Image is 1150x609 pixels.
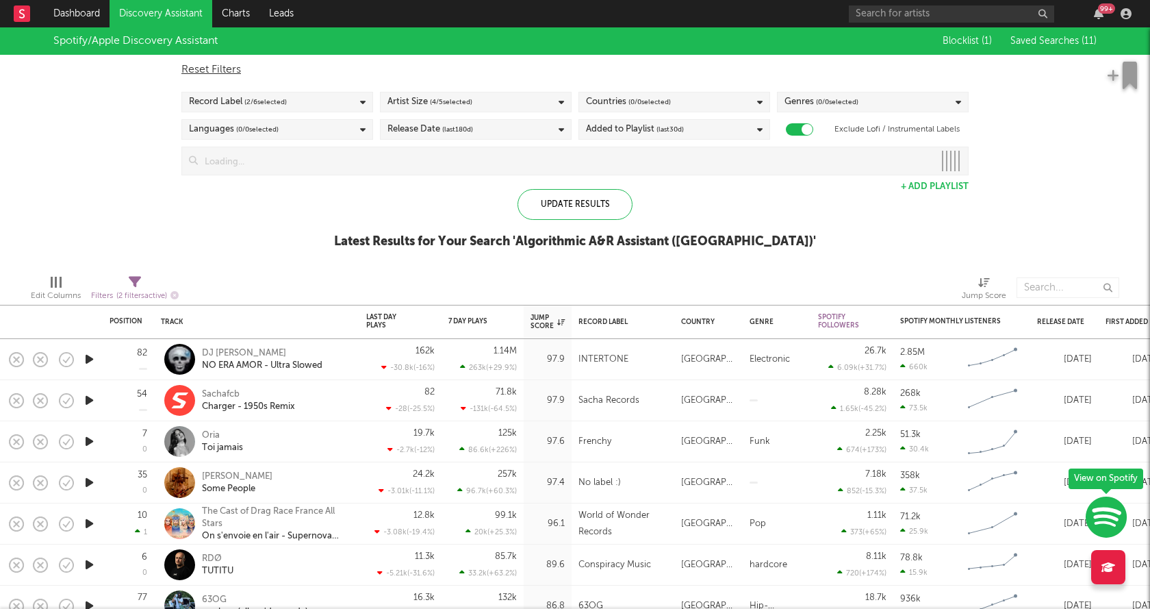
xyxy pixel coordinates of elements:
[334,234,816,250] div: Latest Results for Your Search ' Algorithmic A&R Assistant ([GEOGRAPHIC_DATA]) '
[424,388,435,397] div: 82
[865,593,886,602] div: 18.7k
[202,506,349,543] a: The Cast of Drag Race France All StarsOn s'envoie en l'air - Supernova version
[236,121,279,138] span: ( 0 / 0 selected)
[578,393,639,409] div: Sacha Records
[202,388,295,401] div: Sachafcb
[866,552,886,561] div: 8.11k
[837,569,886,577] div: 720 ( +174 % )
[142,487,147,495] div: 0
[448,317,496,325] div: 7 Day Plays
[900,430,921,439] div: 51.3k
[681,318,729,326] div: Country
[962,271,1006,310] div: Jump Score
[943,36,992,46] span: Blocklist
[1037,557,1092,573] div: [DATE]
[831,404,886,413] div: 1.65k ( -45.2 % )
[865,429,886,438] div: 2.25k
[138,471,147,480] div: 35
[413,470,435,479] div: 24.2k
[578,508,667,540] div: World of Wonder Records
[202,553,233,565] div: RDØ
[31,271,81,310] div: Edit Columns
[1037,393,1092,409] div: [DATE]
[864,388,886,397] div: 8.28k
[900,527,928,536] div: 25.9k
[202,565,233,577] div: TUTITU
[442,121,473,138] span: (last 180 d)
[181,62,969,78] div: Reset Filters
[531,516,565,532] div: 96.1
[816,94,858,110] span: ( 0 / 0 selected)
[202,360,322,372] div: NO ERA AMOR - Ultra Slowed
[578,557,651,573] div: Conspiracy Music
[142,446,147,453] div: 0
[495,511,517,520] div: 99.1k
[377,569,435,577] div: -5.21k ( -31.6 % )
[413,511,435,520] div: 12.8k
[750,351,790,368] div: Electronic
[962,548,1023,582] svg: Chart title
[681,557,736,573] div: [GEOGRAPHIC_DATA]
[656,121,684,138] span: (last 30 d)
[867,511,886,520] div: 1.11k
[430,94,472,110] span: ( 4 / 5 selected)
[901,182,969,191] button: + Add Playlist
[834,121,960,138] label: Exclude Lofi / Instrumental Labels
[1010,36,1097,46] span: Saved Searches
[1082,36,1097,46] span: ( 11 )
[202,506,349,530] div: The Cast of Drag Race France All Stars
[386,404,435,413] div: -28 ( -25.5 % )
[1037,516,1092,532] div: [DATE]
[202,442,243,454] div: Toi jamais
[681,393,736,409] div: [GEOGRAPHIC_DATA]
[900,486,928,495] div: 37.5k
[681,516,736,532] div: [GEOGRAPHIC_DATA]
[198,147,934,175] input: Loading...
[578,475,621,491] div: No label :)
[189,94,287,110] div: Record Label
[900,348,925,357] div: 2.85M
[578,434,611,450] div: Frenchy
[498,470,517,479] div: 257k
[91,271,179,310] div: Filters(2 filters active)
[387,94,472,110] div: Artist Size
[137,390,147,399] div: 54
[366,313,414,330] div: Last Day Plays
[900,512,921,521] div: 71.2k
[900,389,921,398] div: 268k
[1037,351,1092,368] div: [DATE]
[459,569,517,577] div: 33.2k ( +63.2 % )
[415,552,435,561] div: 11.3k
[900,317,1003,325] div: Spotify Monthly Listeners
[381,363,435,372] div: -30.8k ( -16 % )
[387,121,473,138] div: Release Date
[413,429,435,438] div: 19.7k
[531,557,565,573] div: 89.6
[531,475,565,491] div: 97.4
[681,434,736,450] div: [GEOGRAPHIC_DATA]
[900,362,928,371] div: 660k
[784,94,858,110] div: Genres
[457,486,517,495] div: 96.7k ( +60.3 % )
[496,388,517,397] div: 71.8k
[1017,277,1119,298] input: Search...
[142,430,147,438] div: 7
[413,593,435,602] div: 16.3k
[202,483,272,495] div: Some People
[962,343,1023,377] svg: Chart title
[900,568,928,577] div: 15.9k
[202,530,349,543] div: On s'envoie en l'air - Supernova version
[531,351,565,368] div: 97.9
[578,318,661,326] div: Record Label
[91,288,179,305] div: Filters
[189,121,279,138] div: Languages
[900,595,921,604] div: 936k
[110,317,142,325] div: Position
[202,388,295,413] a: SachafcbCharger - 1950s Remix
[838,486,886,495] div: 852 ( -15.3 % )
[849,5,1054,23] input: Search for artists
[1037,318,1085,326] div: Release Date
[828,363,886,372] div: 6.09k ( +31.7 % )
[31,288,81,304] div: Edit Columns
[116,293,167,300] span: ( 2 filters active)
